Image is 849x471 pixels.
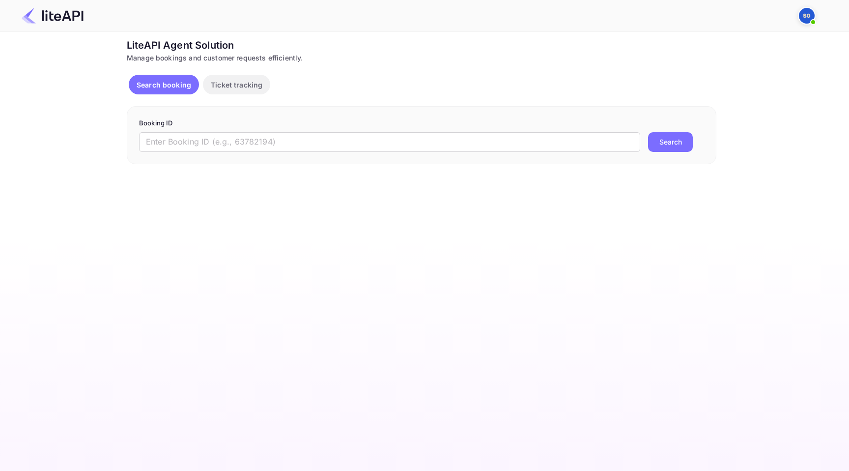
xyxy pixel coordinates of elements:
[127,38,716,53] div: LiteAPI Agent Solution
[22,8,84,24] img: LiteAPI Logo
[127,53,716,63] div: Manage bookings and customer requests efficiently.
[211,80,262,90] p: Ticket tracking
[799,8,815,24] img: santiago agent 006
[139,132,640,152] input: Enter Booking ID (e.g., 63782194)
[648,132,693,152] button: Search
[137,80,191,90] p: Search booking
[139,118,704,128] p: Booking ID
